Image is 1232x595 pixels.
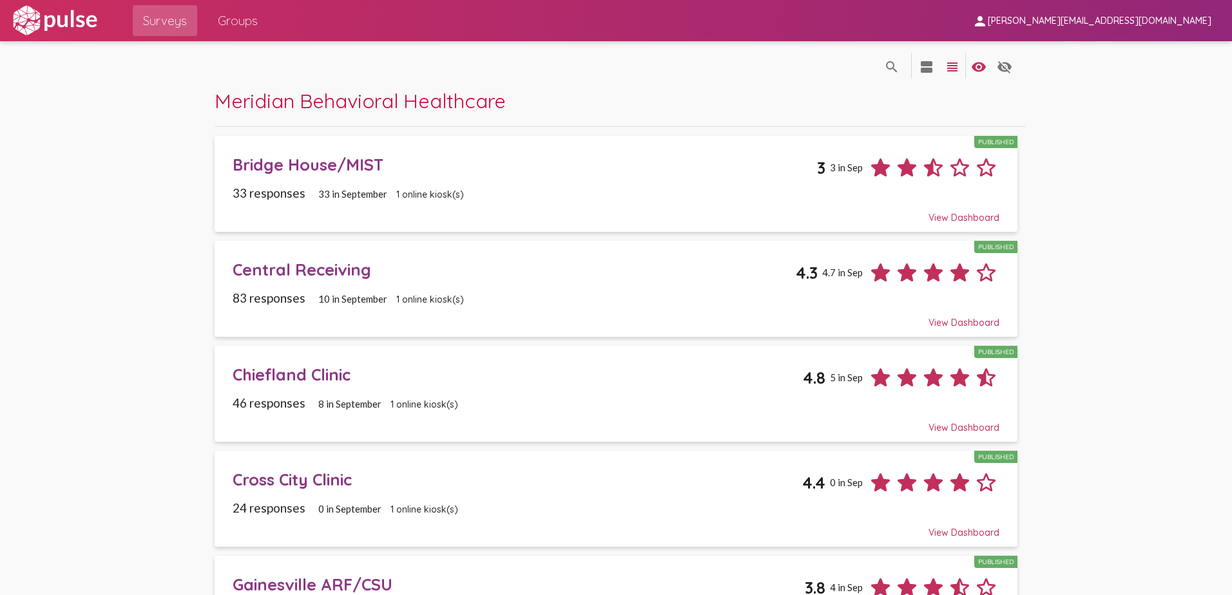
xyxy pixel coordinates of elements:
span: 5 in Sep [830,372,863,383]
span: [PERSON_NAME][EMAIL_ADDRESS][DOMAIN_NAME] [988,15,1211,27]
a: Groups [207,5,268,36]
div: Chiefland Clinic [233,364,804,384]
span: 24 responses [233,500,305,515]
mat-icon: language [884,59,900,75]
span: 1 online kiosk(s) [390,504,458,515]
div: Published [974,346,1017,358]
button: language [966,53,992,79]
div: Central Receiving [233,260,796,279]
div: View Dashboard [233,305,1000,328]
span: 0 in September [318,503,381,515]
img: white-logo.svg [10,5,99,37]
mat-icon: language [945,59,960,75]
button: language [939,53,965,79]
button: language [992,53,1017,79]
span: 1 online kiosk(s) [390,399,458,410]
a: Bridge House/MISTPublished33 in Sep33 responses33 in September1 online kiosk(s)View Dashboard [215,136,1017,232]
div: Published [974,556,1017,568]
span: 33 responses [233,185,305,200]
span: 0 in Sep [830,477,863,488]
span: Groups [218,9,258,32]
div: Bridge House/MIST [233,155,818,175]
span: Meridian Behavioral Healthcare [215,88,506,113]
a: Central ReceivingPublished4.34.7 in Sep83 responses10 in September1 online kiosk(s)View Dashboard [215,241,1017,337]
span: 1 online kiosk(s) [396,294,464,305]
div: Cross City Clinic [233,469,803,489]
span: 4 in Sep [830,581,863,593]
div: Gainesville ARF/CSU [233,574,805,594]
span: 33 in September [318,188,387,200]
mat-icon: person [972,14,988,29]
div: Published [974,136,1017,148]
div: Published [974,451,1017,463]
button: language [914,53,939,79]
span: Surveys [143,9,187,32]
a: Surveys [133,5,197,36]
a: Cross City ClinicPublished4.40 in Sep24 responses0 in September1 online kiosk(s)View Dashboard [215,451,1017,547]
span: 4.7 in Sep [822,267,863,278]
span: 10 in September [318,293,387,305]
span: 4.8 [803,368,825,388]
span: 3 in Sep [830,162,863,173]
span: 4.4 [802,473,825,493]
span: 8 in September [318,398,381,410]
span: 1 online kiosk(s) [396,189,464,200]
mat-icon: language [919,59,934,75]
span: 83 responses [233,290,305,305]
div: View Dashboard [233,200,1000,223]
span: 46 responses [233,395,305,410]
button: language [879,53,905,79]
button: [PERSON_NAME][EMAIL_ADDRESS][DOMAIN_NAME] [962,8,1222,32]
span: 3 [817,158,825,178]
div: View Dashboard [233,515,1000,538]
div: View Dashboard [233,410,1000,433]
a: Chiefland ClinicPublished4.85 in Sep46 responses8 in September1 online kiosk(s)View Dashboard [215,346,1017,442]
mat-icon: language [971,59,987,75]
mat-icon: language [997,59,1012,75]
div: Published [974,241,1017,253]
span: 4.3 [796,263,818,283]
